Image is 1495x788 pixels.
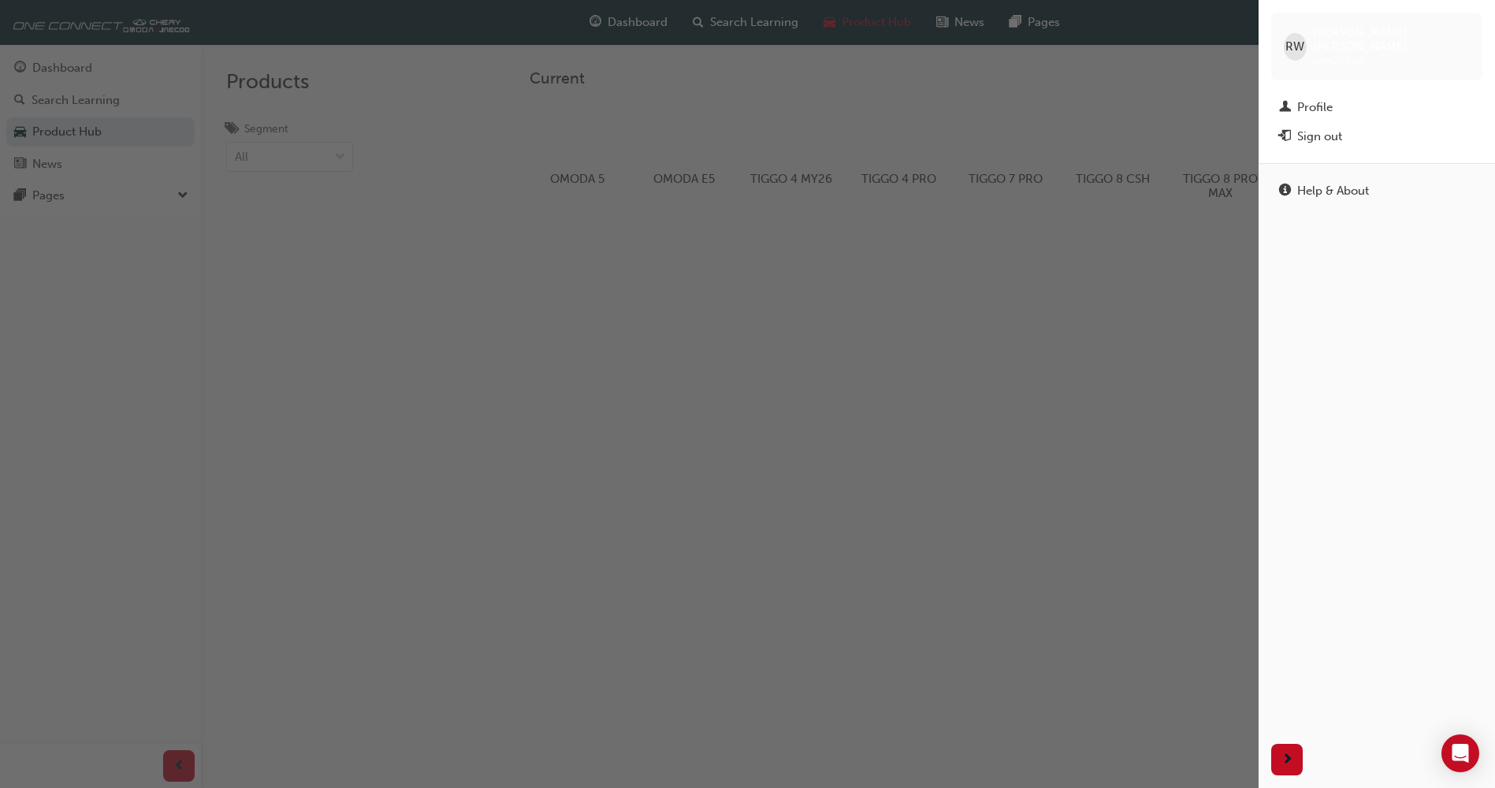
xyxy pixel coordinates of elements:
div: Open Intercom Messenger [1441,734,1479,772]
span: [PERSON_NAME] [PERSON_NAME] [1313,25,1470,54]
a: Profile [1271,93,1482,122]
span: next-icon [1281,750,1293,770]
a: Help & About [1271,177,1482,206]
span: RW [1285,38,1304,56]
div: Sign out [1297,128,1342,146]
button: Sign out [1271,122,1482,151]
span: info-icon [1279,184,1291,199]
span: one00298 [1313,54,1364,68]
div: Profile [1297,98,1333,117]
div: Help & About [1297,182,1369,200]
span: exit-icon [1279,130,1291,144]
span: man-icon [1279,101,1291,115]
